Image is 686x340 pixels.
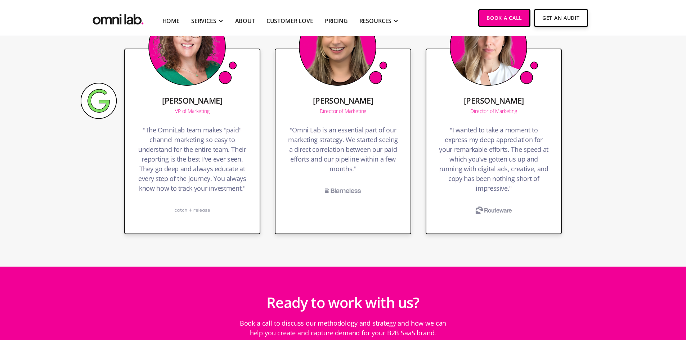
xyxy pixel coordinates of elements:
div: Director of Marketing [320,109,367,114]
a: Get An Audit [534,9,588,27]
h4: "I wanted to take a moment to express my deep appreciation for your remarkable efforts. The speed... [438,125,550,197]
h4: "The OmniLab team makes "paid" channel marketing so easy to understand for the entire team. Their... [136,125,248,197]
a: home [91,9,145,27]
a: Book a Call [478,9,530,27]
a: Customer Love [266,17,313,25]
img: Catch+Release [165,201,219,219]
h2: Ready to work with us? [266,290,419,315]
a: Home [162,17,180,25]
h5: [PERSON_NAME] [162,96,222,105]
div: SERVICES [191,17,216,25]
div: Віджет чату [650,305,686,340]
h5: [PERSON_NAME] [464,96,524,105]
img: Routeware [467,201,521,219]
a: Pricing [325,17,348,25]
img: Omni Lab: B2B SaaS Demand Generation Agency [91,9,145,27]
iframe: Chat Widget [650,305,686,340]
img: Blameless [316,182,370,200]
a: About [235,17,255,25]
div: Director of Marketing [470,109,517,114]
h5: [PERSON_NAME] [313,96,373,105]
div: VP of Marketing [175,109,210,114]
h4: "Omni Lab is an essential part of our marketing strategy. We started seeing a direct correlation ... [287,125,399,177]
div: RESOURCES [359,17,392,25]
